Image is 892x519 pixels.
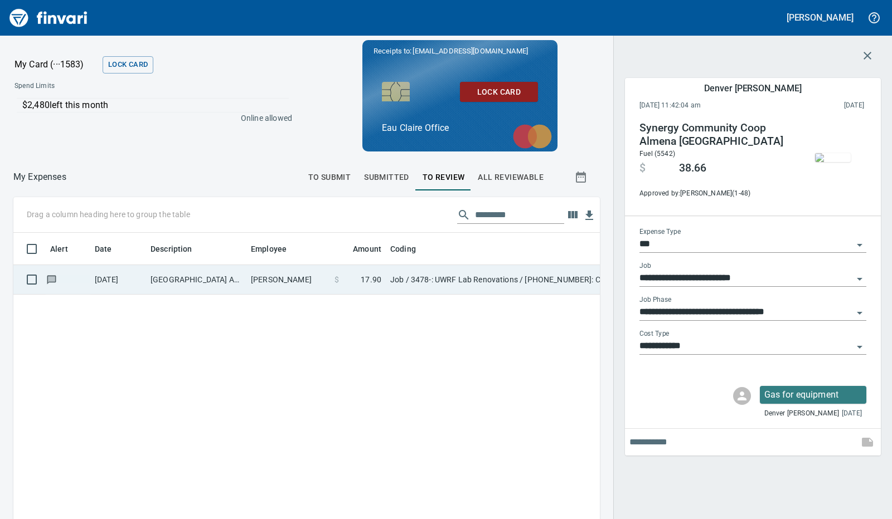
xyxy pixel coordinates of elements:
[507,119,557,154] img: mastercard.svg
[852,305,867,321] button: Open
[564,207,581,223] button: Choose columns to display
[14,81,172,92] span: Spend Limits
[639,150,675,158] span: Fuel (5542)
[815,153,851,162] img: receipts%2Fmarketjohnson%2F2025-10-06%2FCVoqW3w3a0TPbCOES33QE15eoc13__JsDadpv4QsjxJ9e6ArHr_thumb.jpg
[146,265,246,295] td: [GEOGRAPHIC_DATA] Ace [GEOGRAPHIC_DATA] [GEOGRAPHIC_DATA]
[374,46,546,57] p: Receipts to:
[639,297,671,303] label: Job Phase
[6,112,292,124] p: Online allowed
[361,274,381,285] span: 17.90
[103,56,153,74] button: Lock Card
[308,170,351,184] span: To Submit
[151,242,192,256] span: Description
[338,242,381,256] span: Amount
[639,263,651,270] label: Job
[50,242,68,256] span: Alert
[854,429,881,456] span: This records your note into the expense. If you would like to send a message to an employee inste...
[14,58,98,71] p: My Card (···1583)
[852,237,867,253] button: Open
[386,265,665,295] td: Job / 3478-: UWRF Lab Renovations / [PHONE_NUMBER]: Consumable CM/GC / 8: Indirects
[353,242,381,256] span: Amount
[90,265,146,295] td: [DATE]
[787,12,854,23] h5: [PERSON_NAME]
[251,242,287,256] span: Employee
[50,242,83,256] span: Alert
[246,265,330,295] td: [PERSON_NAME]
[478,170,544,184] span: All Reviewable
[108,58,148,71] span: Lock Card
[784,9,856,26] button: [PERSON_NAME]
[564,164,600,190] button: Show transactions within a particular date range
[639,161,646,175] span: $
[382,121,538,135] p: Eau Claire Office
[46,276,57,283] span: Has messages
[639,331,670,337] label: Cost Type
[842,408,862,419] span: [DATE]
[581,207,598,224] button: Download table
[679,161,706,175] span: 38.66
[852,339,867,355] button: Open
[7,4,90,31] img: Finvari
[764,388,862,402] p: Gas for equipment
[151,242,207,256] span: Description
[639,100,773,111] span: [DATE] 11:42:04 am
[95,242,112,256] span: Date
[764,408,839,419] span: Denver [PERSON_NAME]
[13,170,66,184] p: My Expenses
[704,82,802,94] h5: Denver [PERSON_NAME]
[27,209,190,220] p: Drag a column heading here to group the table
[854,42,881,69] button: Close transaction
[423,170,465,184] span: To Review
[639,229,681,236] label: Expense Type
[334,274,339,285] span: $
[460,82,538,102] button: Lock Card
[852,271,867,287] button: Open
[411,46,529,56] span: [EMAIL_ADDRESS][DOMAIN_NAME]
[639,188,791,199] span: Approved by: [PERSON_NAME] ( 1-48 )
[13,170,66,184] nav: breadcrumb
[469,85,529,99] span: Lock Card
[639,121,791,148] h4: Synergy Community Coop Almena [GEOGRAPHIC_DATA]
[22,99,289,112] p: $2,480 left this month
[95,242,127,256] span: Date
[390,242,416,256] span: Coding
[364,170,409,184] span: Submitted
[251,242,301,256] span: Employee
[390,242,430,256] span: Coding
[773,100,864,111] span: This charge was settled by the merchant and appears on the 2025/10/11 statement.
